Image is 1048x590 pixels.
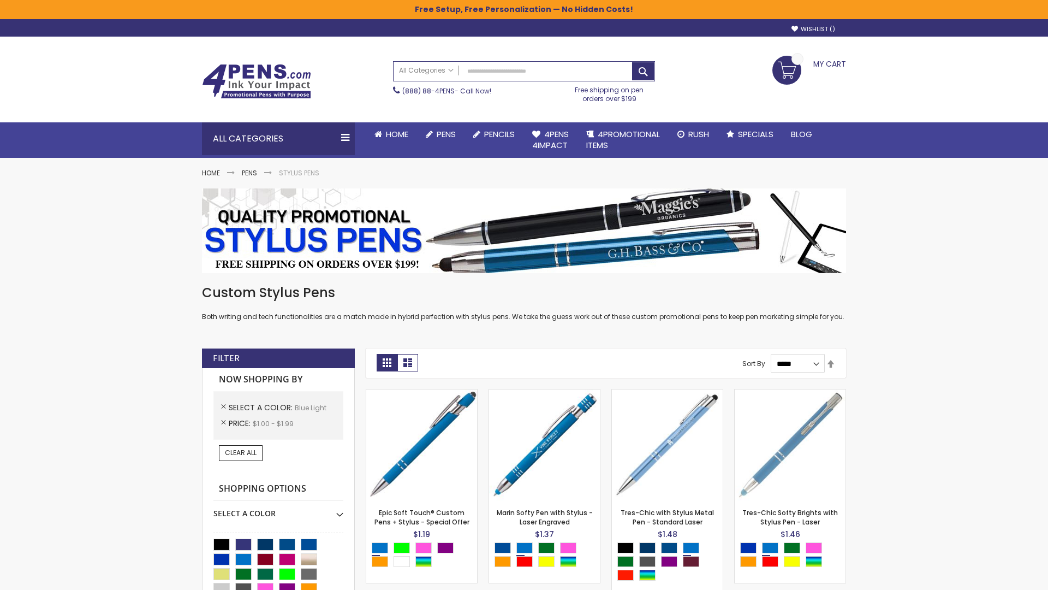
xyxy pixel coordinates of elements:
[806,556,822,567] div: Assorted
[577,122,669,158] a: 4PROMOTIONALITEMS
[495,556,511,567] div: Orange
[560,556,576,567] div: Assorted
[617,556,634,567] div: Green
[560,542,576,553] div: Pink
[516,556,533,567] div: Red
[683,542,699,553] div: Blue Light
[489,389,600,398] a: Marin Softy Pen with Stylus - Laser Engraved-Blue - Light
[791,128,812,140] span: Blog
[413,529,430,540] span: $1.19
[374,508,469,526] a: Epic Soft Touch® Custom Pens + Stylus - Special Offer
[617,542,723,583] div: Select A Color
[213,352,240,364] strong: Filter
[253,419,294,428] span: $1.00 - $1.99
[617,570,634,581] div: Bright Red
[213,477,343,501] strong: Shopping Options
[489,390,600,500] img: Marin Softy Pen with Stylus - Laser Engraved-Blue - Light
[784,556,800,567] div: Yellow
[437,542,454,553] div: Purple
[782,122,821,146] a: Blog
[791,25,835,33] a: Wishlist
[639,556,656,567] div: Gunmetal
[661,542,677,553] div: Ocean Blue
[639,542,656,553] div: Navy Blue
[683,556,699,567] div: Dark Red
[202,64,311,99] img: 4Pens Custom Pens and Promotional Products
[806,542,822,553] div: Pink
[417,122,465,146] a: Pens
[372,556,388,567] div: Orange
[538,556,555,567] div: Yellow
[781,529,800,540] span: $1.46
[415,556,432,567] div: Assorted
[617,542,634,553] div: Black
[538,542,555,553] div: Green
[295,403,326,412] span: Blue Light
[735,389,845,398] a: Tres-Chic Softy Brights with Stylus Pen - Laser-Blue - Light
[202,168,220,178] a: Home
[366,122,417,146] a: Home
[516,542,533,553] div: Blue Light
[399,66,454,75] span: All Categories
[738,128,773,140] span: Specials
[762,556,778,567] div: Red
[202,122,355,155] div: All Categories
[377,354,397,371] strong: Grid
[740,556,757,567] div: Orange
[661,556,677,567] div: Purple
[394,556,410,567] div: White
[202,284,846,322] div: Both writing and tech functionalities are a match made in hybrid perfection with stylus pens. We ...
[532,128,569,151] span: 4Pens 4impact
[639,570,656,581] div: Assorted
[386,128,408,140] span: Home
[394,62,459,80] a: All Categories
[740,542,845,570] div: Select A Color
[718,122,782,146] a: Specials
[735,390,845,500] img: Tres-Chic Softy Brights with Stylus Pen - Laser-Blue - Light
[564,81,656,103] div: Free shipping on pen orders over $199
[621,508,714,526] a: Tres-Chic with Stylus Metal Pen - Standard Laser
[742,359,765,368] label: Sort By
[213,500,343,519] div: Select A Color
[484,128,515,140] span: Pencils
[372,542,388,553] div: Blue Light
[202,284,846,302] h1: Custom Stylus Pens
[372,542,477,570] div: Select A Color
[279,168,319,178] strong: Stylus Pens
[437,128,456,140] span: Pens
[366,389,477,398] a: 4P-MS8B-Blue - Light
[402,86,455,96] a: (888) 88-4PENS
[394,542,410,553] div: Lime Green
[612,389,723,398] a: Tres-Chic with Stylus Metal Pen - Standard Laser-Blue - Light
[784,542,800,553] div: Green
[465,122,523,146] a: Pencils
[658,529,677,540] span: $1.48
[742,508,838,526] a: Tres-Chic Softy Brights with Stylus Pen - Laser
[497,508,593,526] a: Marin Softy Pen with Stylus - Laser Engraved
[586,128,660,151] span: 4PROMOTIONAL ITEMS
[612,390,723,500] img: Tres-Chic with Stylus Metal Pen - Standard Laser-Blue - Light
[242,168,257,178] a: Pens
[366,390,477,500] img: 4P-MS8B-Blue - Light
[523,122,577,158] a: 4Pens4impact
[229,402,295,413] span: Select A Color
[225,448,257,457] span: Clear All
[229,418,253,429] span: Price
[688,128,709,140] span: Rush
[762,542,778,553] div: Blue Light
[219,445,263,461] a: Clear All
[415,542,432,553] div: Pink
[669,122,718,146] a: Rush
[495,542,511,553] div: Dark Blue
[402,86,491,96] span: - Call Now!
[740,542,757,553] div: Blue
[495,542,600,570] div: Select A Color
[213,368,343,391] strong: Now Shopping by
[202,188,846,273] img: Stylus Pens
[535,529,554,540] span: $1.37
